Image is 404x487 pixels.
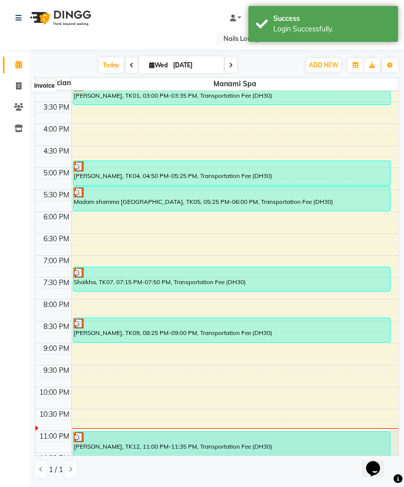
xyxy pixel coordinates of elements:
[41,168,71,178] div: 5:00 PM
[41,278,71,288] div: 7:30 PM
[49,465,63,475] span: 1 / 1
[99,57,124,73] span: Today
[37,387,71,398] div: 10:00 PM
[41,300,71,310] div: 8:00 PM
[41,256,71,266] div: 7:00 PM
[72,78,399,90] span: Manami Spa
[73,161,390,185] div: [PERSON_NAME], TK04, 04:50 PM-05:25 PM, Transportation Fee (DH30)
[41,365,71,376] div: 9:30 PM
[170,58,220,73] input: 2025-09-03
[73,187,390,211] div: Madam shamma [GEOGRAPHIC_DATA], TK05, 05:25 PM-06:00 PM, Transportation Fee (DH30)
[147,61,170,69] span: Wed
[37,453,71,464] div: 11:30 PM
[37,431,71,442] div: 11:00 PM
[41,212,71,222] div: 6:00 PM
[73,318,390,342] div: [PERSON_NAME], TK09, 08:25 PM-09:00 PM, Transportation Fee (DH30)
[41,102,71,113] div: 3:30 PM
[362,447,394,477] iframe: chat widget
[41,190,71,200] div: 5:30 PM
[73,81,390,105] div: [PERSON_NAME], TK01, 03:00 PM-03:35 PM, Transportation Fee (DH30)
[273,24,391,34] div: Login Successfully.
[273,13,391,24] div: Success
[37,409,71,420] div: 10:30 PM
[41,234,71,244] div: 6:30 PM
[41,322,71,332] div: 8:30 PM
[41,124,71,135] div: 4:00 PM
[73,432,390,456] div: [PERSON_NAME], TK12, 11:00 PM-11:35 PM, Transportation Fee (DH30)
[306,58,341,72] button: ADD NEW
[25,4,94,32] img: logo
[309,61,338,69] span: ADD NEW
[73,267,390,291] div: Shaikha, TK07, 07:15 PM-07:50 PM, Transportation Fee (DH30)
[41,343,71,354] div: 9:00 PM
[41,146,71,157] div: 4:30 PM
[31,80,57,92] div: Invoice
